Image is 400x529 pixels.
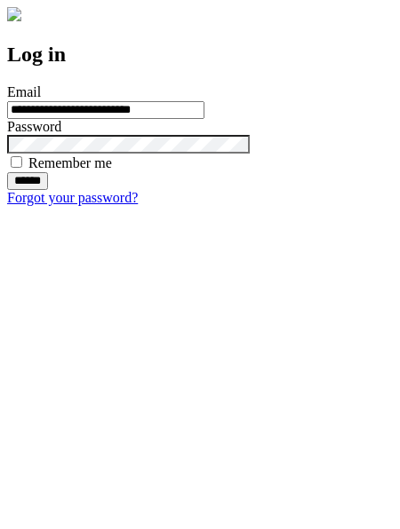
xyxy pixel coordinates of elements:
h2: Log in [7,43,393,67]
img: logo-4e3dc11c47720685a147b03b5a06dd966a58ff35d612b21f08c02c0306f2b779.png [7,7,21,21]
label: Password [7,119,61,134]
a: Forgot your password? [7,190,138,205]
label: Email [7,84,41,99]
label: Remember me [28,155,112,170]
